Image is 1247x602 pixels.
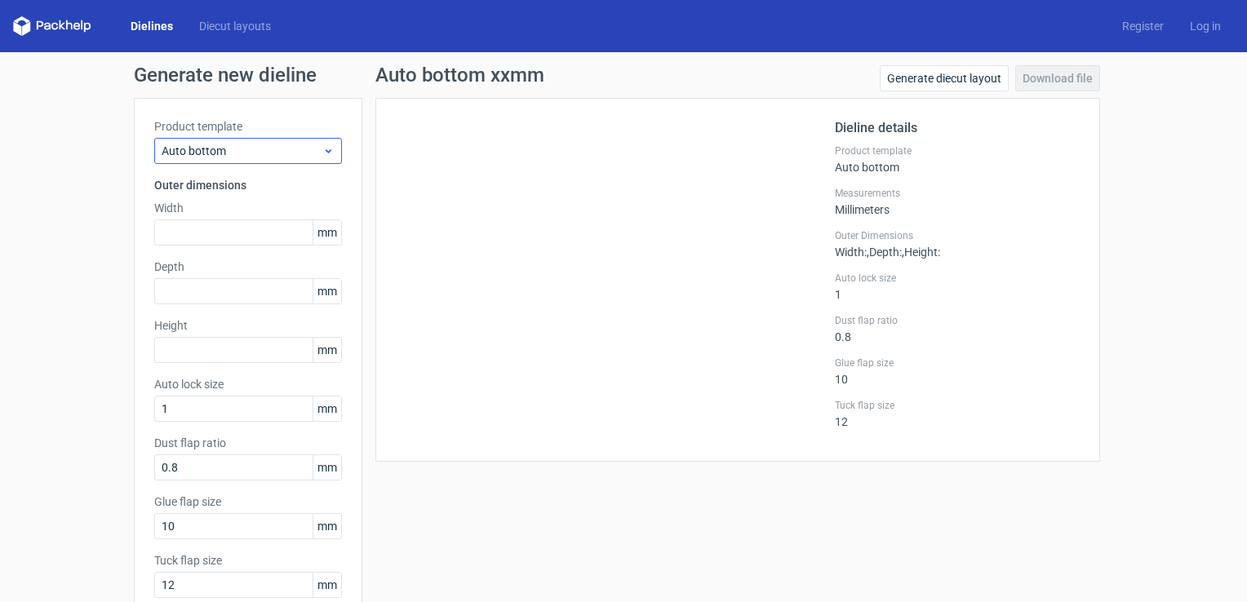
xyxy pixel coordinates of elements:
[835,356,1080,386] div: 10
[154,177,342,193] h3: Outer dimensions
[313,573,341,597] span: mm
[1177,18,1234,34] a: Log in
[375,65,544,85] h1: Auto bottom xxmm
[154,259,342,275] label: Depth
[835,272,1080,285] label: Auto lock size
[313,220,341,245] span: mm
[835,399,1080,428] div: 12
[154,200,342,216] label: Width
[835,118,1080,138] h2: Dieline details
[162,143,322,159] span: Auto bottom
[835,314,1080,327] label: Dust flap ratio
[835,246,867,259] span: Width :
[154,118,342,135] label: Product template
[118,18,186,34] a: Dielines
[154,376,342,392] label: Auto lock size
[154,494,342,510] label: Glue flap size
[835,187,1080,216] div: Millimeters
[835,314,1080,343] div: 0.8
[835,399,1080,412] label: Tuck flap size
[835,229,1080,242] label: Outer Dimensions
[313,338,341,362] span: mm
[880,65,1009,91] a: Generate diecut layout
[835,144,1080,174] div: Auto bottom
[154,317,342,334] label: Height
[1109,18,1177,34] a: Register
[835,356,1080,370] label: Glue flap size
[134,65,1113,85] h1: Generate new dieline
[186,18,284,34] a: Diecut layouts
[313,455,341,480] span: mm
[154,435,342,451] label: Dust flap ratio
[313,514,341,538] span: mm
[835,272,1080,301] div: 1
[835,187,1080,200] label: Measurements
[154,552,342,569] label: Tuck flap size
[313,279,341,303] span: mm
[313,396,341,421] span: mm
[867,246,902,259] span: , Depth :
[835,144,1080,157] label: Product template
[902,246,940,259] span: , Height :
